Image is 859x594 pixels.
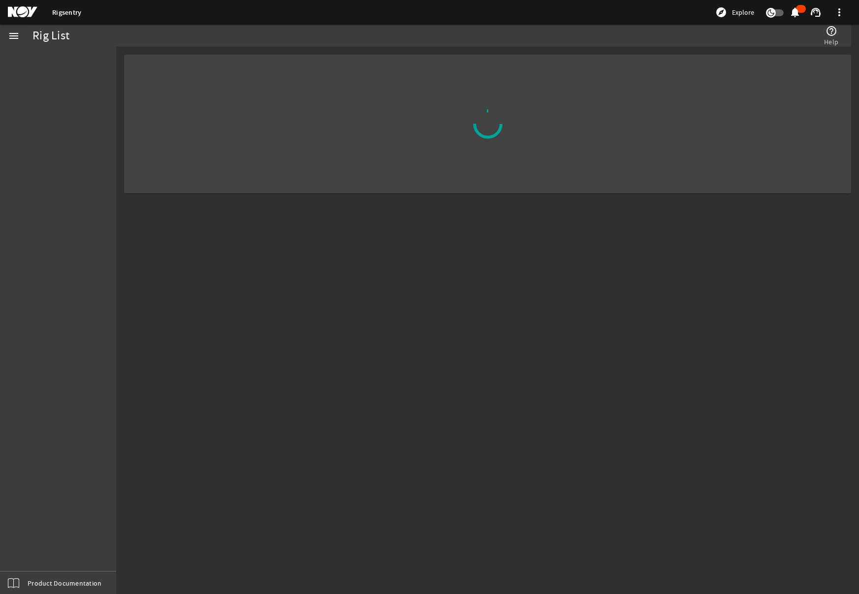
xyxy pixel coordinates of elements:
button: more_vert [827,0,851,24]
span: Product Documentation [28,578,101,588]
div: Rig List [32,31,69,41]
a: Rigsentry [52,8,81,17]
span: Help [824,37,838,47]
mat-icon: explore [715,6,727,18]
span: Explore [732,7,754,17]
mat-icon: support_agent [810,6,822,18]
button: Explore [711,4,758,20]
mat-icon: notifications [789,6,801,18]
mat-icon: menu [8,30,20,42]
mat-icon: help_outline [826,25,837,37]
